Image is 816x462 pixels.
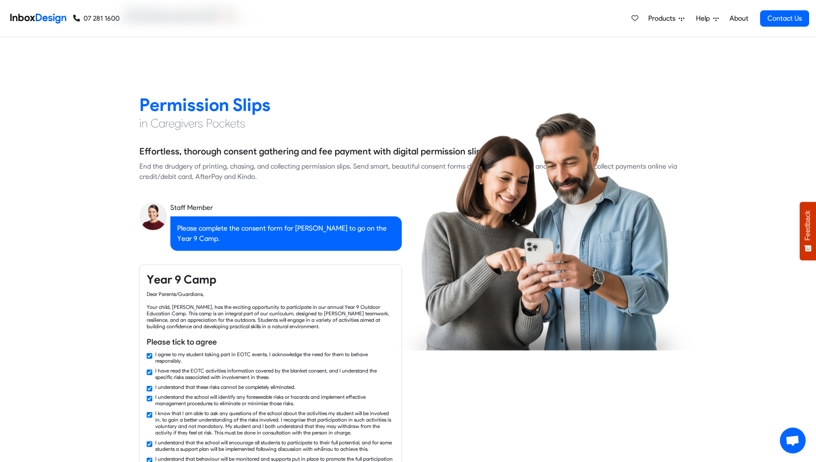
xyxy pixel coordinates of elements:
label: I understand that the school will encourage all students to participate to their full potential, ... [155,439,394,452]
label: I know that I am able to ask any questions of the school about the activities my student will be ... [155,410,394,436]
label: I have read the EOTC activities information covered by the blanket consent, and I understand the ... [155,367,394,380]
a: 07 281 1600 [73,13,120,24]
label: I understand the school will identify any foreseeable risks or hazards and implement effective ma... [155,394,394,407]
img: staff_avatar.png [139,203,167,230]
a: Open chat [780,428,806,453]
a: Products [645,10,688,27]
h5: Effortless, thorough consent gathering and fee payment with digital permission slips [139,145,486,158]
h4: Year 9 Camp [147,272,394,287]
a: About [727,10,751,27]
h2: Permission Slips [139,94,677,116]
img: parents_using_phone.png [398,112,693,350]
label: I agree to my student taking part in EOTC events. I acknowledge the need for them to behave respo... [155,351,394,364]
button: Feedback - Show survey [800,202,816,260]
div: Dear Parents/Guardians, Your child, [PERSON_NAME], has the exciting opportunity to participate in... [147,291,394,330]
div: Staff Member [170,203,402,213]
div: Please complete the consent form for [PERSON_NAME] to go on the Year 9 Camp. [170,216,402,251]
h4: in Caregivers Pockets [139,116,677,131]
a: Help [693,10,722,27]
label: I understand that these risks cannot be completely eliminated. [155,384,296,390]
span: Help [696,13,713,24]
h6: Please tick to agree [147,336,394,348]
span: Products [648,13,679,24]
a: Contact Us [760,10,809,27]
div: End the drudgery of printing, chasing, and collecting permission slips. Send smart, beautiful con... [139,161,677,182]
span: Feedback [804,210,812,240]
